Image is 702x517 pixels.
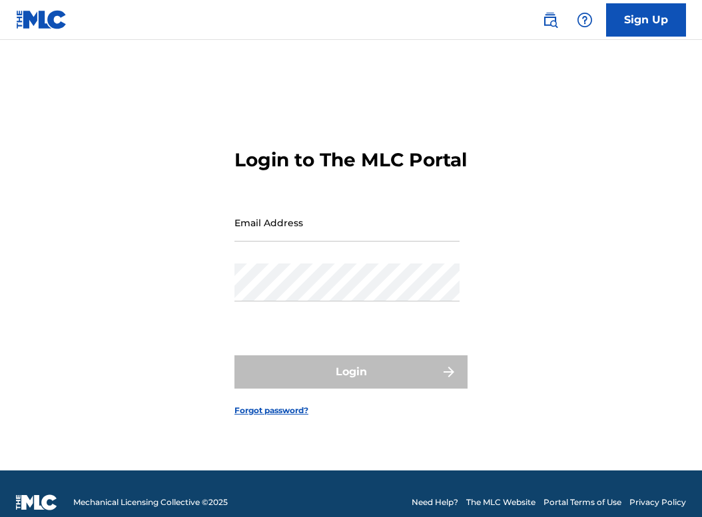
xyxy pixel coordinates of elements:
a: Need Help? [412,496,458,508]
img: help [577,12,593,28]
img: logo [16,494,57,510]
div: Help [571,7,598,33]
a: Forgot password? [234,405,308,417]
a: Privacy Policy [629,496,686,508]
a: Sign Up [606,3,686,37]
a: Portal Terms of Use [543,496,621,508]
img: MLC Logo [16,10,67,29]
img: search [542,12,558,28]
span: Mechanical Licensing Collective © 2025 [73,496,228,508]
a: Public Search [537,7,563,33]
a: The MLC Website [466,496,535,508]
h3: Login to The MLC Portal [234,148,467,172]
